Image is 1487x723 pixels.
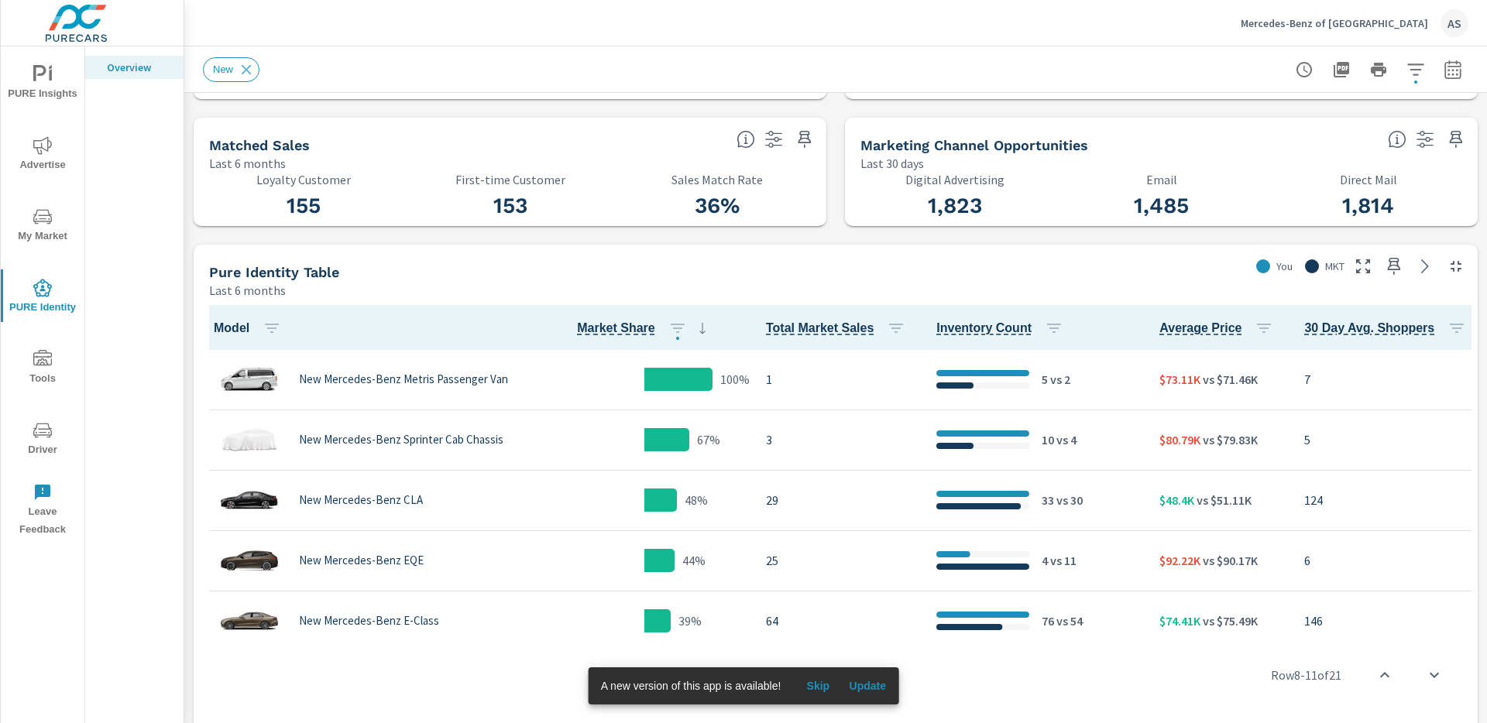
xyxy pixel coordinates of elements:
[1351,254,1375,279] button: Make Fullscreen
[577,319,655,338] span: Market Share
[1444,254,1468,279] button: Minimize Widget
[1441,9,1468,37] div: AS
[1042,612,1054,630] p: 76
[1048,370,1070,389] p: vs 2
[1054,430,1077,449] p: vs 4
[1388,130,1406,149] span: Matched shoppers that can be exported to each channel type. This is targetable traffic.
[218,416,280,463] img: glamour
[5,279,80,317] span: PURE Identity
[577,319,712,338] span: Market Share
[1200,370,1258,389] p: vs $71.46K
[860,173,1049,187] p: Digital Advertising
[218,477,280,523] img: glamour
[849,679,886,693] span: Update
[1304,319,1472,338] span: 30 Day Avg. Shoppers
[218,537,280,584] img: glamour
[214,319,287,338] span: Model
[1363,54,1394,85] button: Print Report
[299,493,423,507] p: New Mercedes-Benz CLA
[1054,491,1083,509] p: vs 30
[799,679,836,693] span: Skip
[1159,319,1279,338] span: Average Price
[1304,551,1472,570] p: 6
[1382,254,1406,279] span: Save this to your personalized report
[209,193,397,219] h3: 155
[860,154,924,173] p: Last 30 days
[1048,551,1077,570] p: vs 11
[685,491,708,509] p: 48%
[1159,551,1200,570] p: $92.22K
[1304,430,1472,449] p: 5
[299,614,439,628] p: New Mercedes-Benz E-Class
[85,56,184,79] div: Overview
[1274,193,1462,219] h3: 1,814
[5,421,80,459] span: Driver
[1042,370,1048,389] p: 5
[1194,491,1252,509] p: vs $51.11K
[218,598,280,644] img: glamour
[299,553,424,567] p: New Mercedes-Benz EQE
[1437,54,1468,85] button: Select Date Range
[209,281,286,300] p: Last 6 months
[766,551,912,570] p: 25
[682,551,706,570] p: 44%
[766,319,912,338] span: Total Market Sales
[1159,370,1200,389] p: $73.11K
[5,65,80,103] span: PURE Insights
[209,173,397,187] p: Loyalty Customer
[1276,259,1293,274] p: You
[936,319,1070,338] span: Inventory Count
[1042,430,1054,449] p: 10
[209,137,310,153] h5: Matched Sales
[299,372,508,386] p: New Mercedes-Benz Metris Passenger Van
[766,319,874,338] span: Total sales for that model within the set market.
[623,193,811,219] h3: 36%
[1413,254,1437,279] a: See more details in report
[218,356,280,403] img: glamour
[1366,656,1403,694] button: scroll to top
[1241,16,1428,30] p: Mercedes-Benz of [GEOGRAPHIC_DATA]
[416,193,604,219] h3: 153
[720,370,750,389] p: 100%
[843,673,892,698] button: Update
[766,491,912,509] p: 29
[766,370,912,389] p: 1
[1325,259,1344,274] p: MKT
[1054,612,1083,630] p: vs 54
[766,430,912,449] p: 3
[1159,612,1200,630] p: $74.41K
[678,612,702,630] p: 39%
[5,350,80,388] span: Tools
[1444,127,1468,152] span: Save this to your personalized report
[697,430,720,449] p: 67%
[1159,319,1241,338] span: Average Internet price per model across the market vs dealership.
[737,130,755,149] span: Loyalty: Matches that have purchased from the dealership before and purchased within the timefram...
[209,154,286,173] p: Last 6 months
[1271,666,1341,684] p: Row 8 - 11 of 21
[1,46,84,545] div: nav menu
[1200,612,1258,630] p: vs $75.49K
[792,127,817,152] span: Save this to your personalized report
[766,612,912,630] p: 64
[209,264,339,280] h5: Pure Identity Table
[5,136,80,174] span: Advertise
[793,673,843,698] button: Skip
[1042,551,1048,570] p: 4
[1067,193,1255,219] h3: 1,485
[1416,656,1453,694] button: scroll to bottom
[5,483,80,539] span: Leave Feedback
[1304,491,1472,509] p: 124
[1200,430,1258,449] p: vs $79.83K
[416,173,604,187] p: First-time Customer
[1200,551,1258,570] p: vs $90.17K
[936,319,1032,338] span: Count of Unique Inventory from websites within the market.
[860,137,1088,153] h5: Marketing Channel Opportunities
[1304,612,1472,630] p: 146
[1067,173,1255,187] p: Email
[299,433,503,447] p: New Mercedes-Benz Sprinter Cab Chassis
[1304,319,1434,338] span: PURE Identity shoppers interested in that specific model.
[204,63,242,75] span: New
[107,60,171,75] p: Overview
[601,680,781,692] span: A new version of this app is available!
[1304,370,1472,389] p: 7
